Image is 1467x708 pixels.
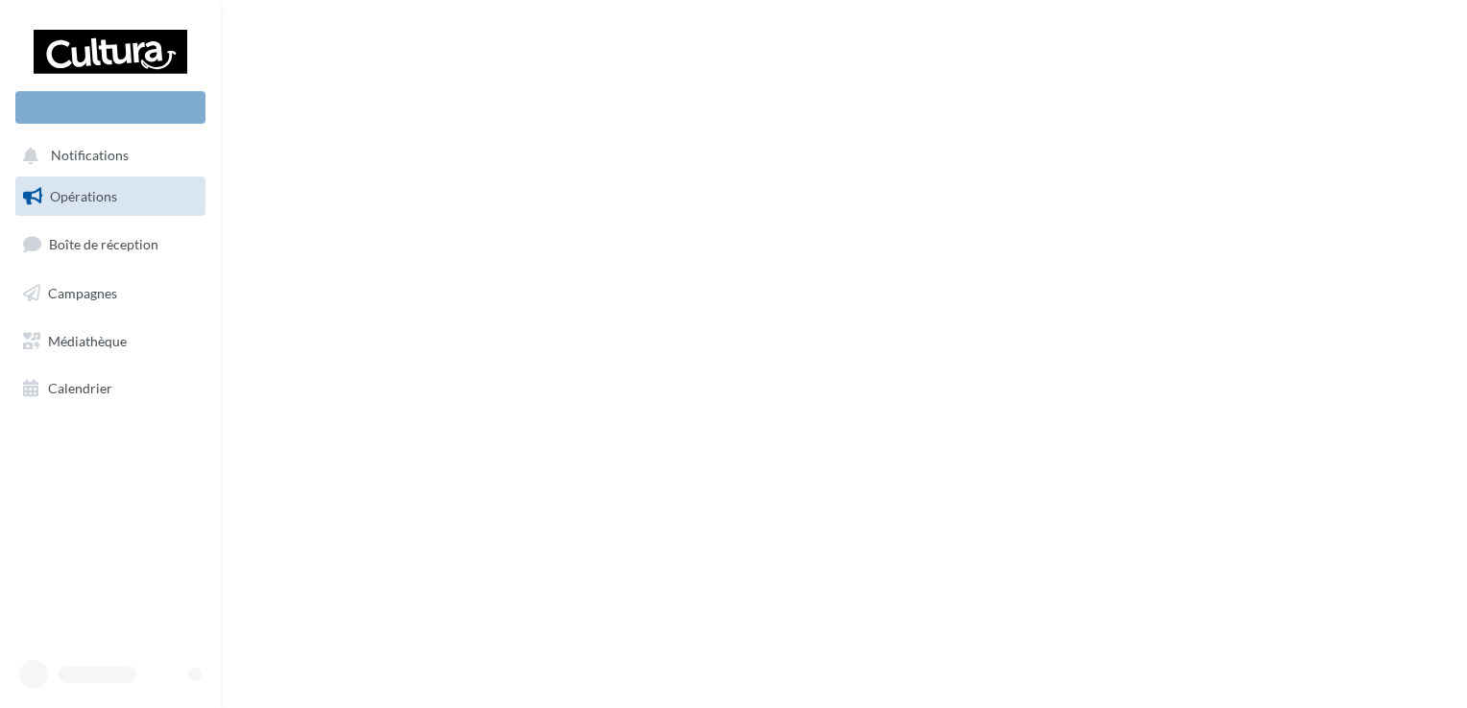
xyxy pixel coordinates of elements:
a: Boîte de réception [12,224,209,265]
a: Campagnes [12,273,209,314]
a: Calendrier [12,368,209,409]
span: Boîte de réception [49,236,158,252]
div: Nouvelle campagne [15,91,205,124]
span: Médiathèque [48,332,127,348]
span: Calendrier [48,380,112,396]
a: Opérations [12,177,209,217]
a: Médiathèque [12,321,209,362]
span: Notifications [51,148,129,164]
span: Campagnes [48,285,117,301]
span: Opérations [50,188,117,204]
